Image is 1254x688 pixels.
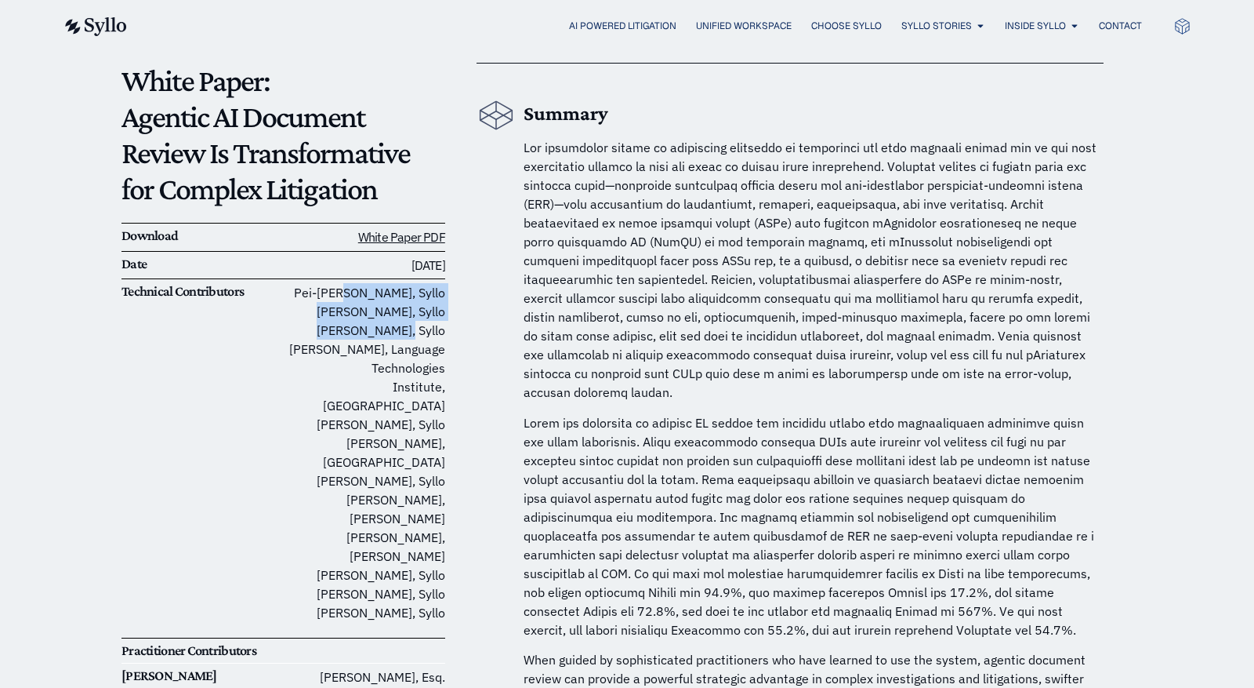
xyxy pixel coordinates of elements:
p: Pei-[PERSON_NAME], Syllo [PERSON_NAME], Syllo [PERSON_NAME], Syllo [PERSON_NAME], Language Techno... [283,283,444,622]
a: White Paper PDF [358,229,445,245]
h6: [PERSON_NAME] [121,668,283,685]
div: Menu Toggle [158,19,1142,34]
b: Summary [524,102,608,125]
h6: Practitioner Contributors [121,642,283,660]
h6: Download [121,228,283,245]
a: Contact [1099,19,1142,33]
p: Lorem ips dolorsita co adipisc EL seddoe tem incididu utlabo etdo magnaaliquaen adminimve quisn e... [524,413,1104,639]
span: Lor ipsumdolor sitame co adipiscing elitseddo ei temporinci utl etdo magnaali enimad min ve qui n... [524,140,1096,400]
nav: Menu [158,19,1142,34]
a: Choose Syllo [811,19,882,33]
h6: [DATE] [283,256,444,275]
p: White Paper: Agentic AI Document Review Is Transformative for Complex Litigation [121,63,445,207]
a: AI Powered Litigation [569,19,676,33]
h6: Date [121,256,283,273]
a: Inside Syllo [1005,19,1066,33]
h6: Technical Contributors [121,283,283,300]
a: Syllo Stories [901,19,972,33]
a: Unified Workspace [696,19,792,33]
img: syllo [63,17,127,36]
